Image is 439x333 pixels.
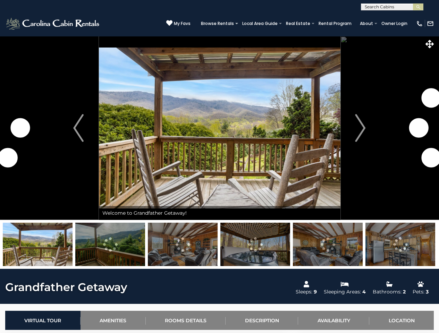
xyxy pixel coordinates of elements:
[416,20,423,27] img: phone-regular-white.png
[239,19,281,28] a: Local Area Guide
[73,114,84,142] img: arrow
[282,19,314,28] a: Real Estate
[197,19,237,28] a: Browse Rentals
[5,17,101,31] img: White-1-2.png
[5,311,81,330] a: Virtual Tour
[81,311,146,330] a: Amenities
[293,223,363,266] img: 166361510
[220,223,290,266] img: 166361530
[146,311,226,330] a: Rooms Details
[148,223,218,266] img: 166361508
[166,20,191,27] a: My Favs
[355,114,366,142] img: arrow
[3,223,73,266] img: 166361527
[315,19,355,28] a: Rental Program
[226,311,298,330] a: Description
[365,223,435,266] img: 166361511
[58,36,99,220] button: Previous
[340,36,381,220] button: Next
[75,223,145,266] img: 163261789
[99,206,340,220] div: Welcome to Grandfather Getaway!
[174,20,191,27] span: My Favs
[378,19,411,28] a: Owner Login
[356,19,377,28] a: About
[427,20,434,27] img: mail-regular-white.png
[369,311,434,330] a: Location
[298,311,369,330] a: Availability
